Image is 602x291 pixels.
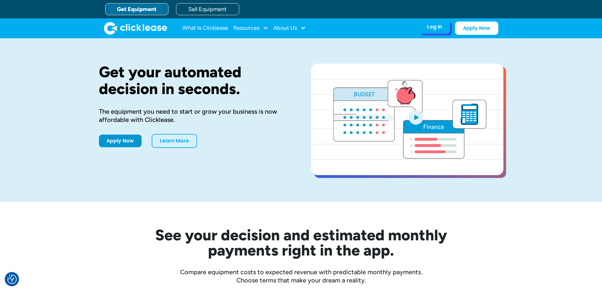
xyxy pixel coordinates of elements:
[99,107,291,124] div: The equipment you need to start or grow your business is now affordable with Clicklease.
[273,22,306,35] div: About Us
[427,24,442,30] div: Log In
[99,268,503,284] div: Compare equipment costs to expected revenue with predictable monthly payments. Choose terms that ...
[99,135,142,147] a: Apply Now
[152,134,197,148] a: Learn More
[104,22,167,35] img: Clicklease logo
[407,108,424,126] img: Blue play button logo on a light blue circular background
[104,22,167,35] a: home
[124,227,478,258] h2: See your decision and estimated monthly payments right in the app.
[233,22,268,35] div: Resources
[182,22,228,35] a: What Is Clicklease
[7,275,17,284] button: Consent Preferences
[455,22,498,35] a: Apply Now
[99,64,291,97] h1: Get your automated decision in seconds.
[176,3,239,15] a: Sell Equipment
[105,3,168,15] a: Get Equipment
[311,64,503,175] a: open lightbox
[7,275,17,284] img: Revisit consent button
